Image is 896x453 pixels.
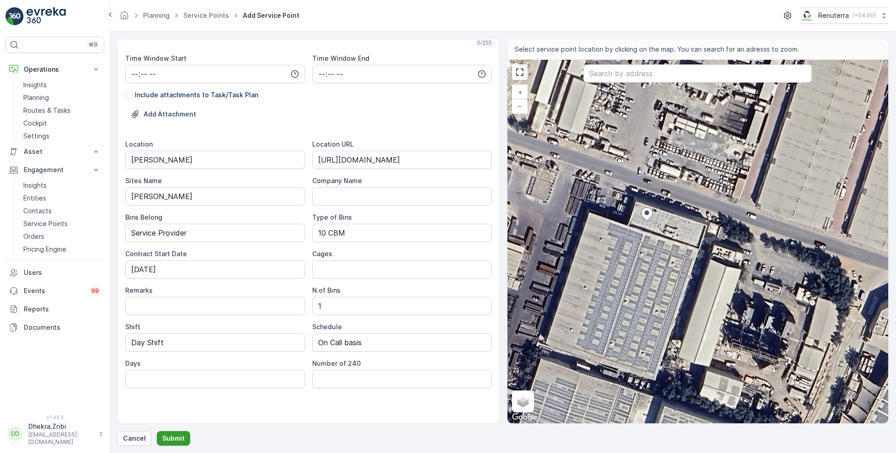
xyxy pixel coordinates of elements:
button: Upload File [125,107,202,121]
p: Service Points [23,219,68,228]
a: View Fullscreen [513,65,527,79]
label: Location [125,140,153,148]
button: Engagement [5,161,104,179]
p: 99 [91,287,99,295]
label: Schedule [312,323,342,331]
a: Service Points [183,11,229,19]
p: 0 / 255 [477,39,492,47]
label: Days [125,359,141,367]
label: Type of Bins [312,213,352,221]
p: Submit [162,434,185,443]
img: logo [5,7,24,26]
p: Cancel [123,434,146,443]
a: Insights [20,179,104,192]
p: Renuterra [818,11,849,20]
p: Documents [24,323,101,332]
img: logo_light-DOdMpM7g.png [27,7,66,26]
p: Dhekra.Zribi [28,422,94,431]
button: Renuterra(+04:00) [800,7,889,24]
label: Cages [312,250,332,258]
p: Planning [23,93,49,102]
input: Search by address [583,64,812,83]
span: + [518,88,522,96]
p: Orders [23,232,44,241]
p: Insights [23,181,47,190]
img: Screenshot_2024-07-26_at_13.33.01.png [800,11,815,21]
label: N.of Bins [312,286,341,294]
a: Events99 [5,282,104,300]
p: ( +04:00 ) [853,12,876,19]
a: Zoom Out [513,99,527,113]
a: Homepage [119,14,129,21]
p: Include attachments to Task/Task Plan [135,90,258,100]
button: Asset [5,142,104,161]
a: Planning [20,91,104,104]
p: Insights [23,80,47,90]
p: ⌘B [89,41,98,48]
p: Events [24,286,84,295]
button: Operations [5,60,104,79]
label: Time Window End [312,54,369,62]
p: Pricing Engine [23,245,66,254]
label: Contract Start Date [125,250,187,258]
button: DDDhekra.Zribi[EMAIL_ADDRESS][DOMAIN_NAME] [5,422,104,446]
label: Location URL [312,140,354,148]
p: Routes & Tasks [23,106,70,115]
p: Cockpit [23,119,47,128]
label: Shift [125,323,140,331]
label: Company Name [312,177,362,184]
span: Select service point location by clicking on the map. You can search for an adresss to zoom. [515,45,799,54]
p: Entities [23,194,46,203]
p: Users [24,268,101,277]
a: Zoom In [513,85,527,99]
a: Users [5,263,104,282]
span: − [517,102,522,110]
label: Number of 240 [312,359,361,367]
a: Settings [20,130,104,142]
p: Contacts [23,206,52,216]
a: Open this area in Google Maps (opens a new window) [510,411,540,423]
button: Cancel [117,431,151,446]
a: Service Points [20,217,104,230]
p: Settings [23,132,49,141]
a: Entities [20,192,104,205]
span: v 1.49.3 [5,415,104,420]
a: Planning [143,11,170,19]
p: [EMAIL_ADDRESS][DOMAIN_NAME] [28,431,94,446]
div: DD [8,427,22,441]
img: Google [510,411,540,423]
p: Engagement [24,165,86,174]
p: Operations [24,65,86,74]
p: Reports [24,305,101,314]
label: Bins Belong [125,213,162,221]
a: Contacts [20,205,104,217]
a: Pricing Engine [20,243,104,256]
span: Add Service Point [241,11,301,20]
p: Asset [24,147,86,156]
a: Reports [5,300,104,318]
label: Time Window Start [125,54,187,62]
p: Add Attachment [144,110,196,119]
a: Cockpit [20,117,104,130]
button: Submit [157,431,190,446]
label: Sites Name [125,177,162,184]
a: Insights [20,79,104,91]
a: Orders [20,230,104,243]
a: Layers [513,391,533,411]
a: Routes & Tasks [20,104,104,117]
a: Documents [5,318,104,337]
label: Remarks [125,286,153,294]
